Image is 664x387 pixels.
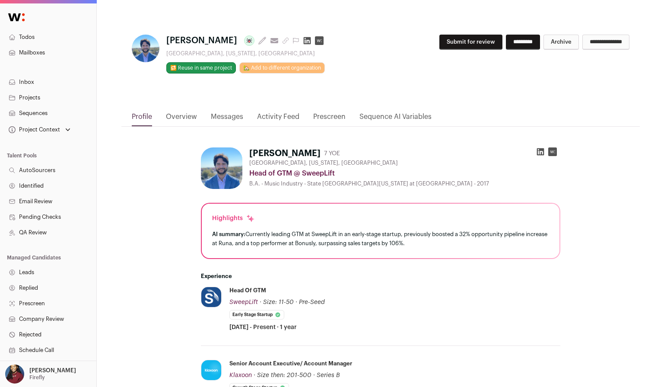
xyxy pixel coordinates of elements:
[359,112,432,126] a: Sequence AI Variables
[166,50,327,57] div: [GEOGRAPHIC_DATA], [US_STATE], [GEOGRAPHIC_DATA]
[317,372,340,378] span: Series B
[313,371,315,380] span: ·
[3,365,78,384] button: Open dropdown
[299,299,325,305] span: Pre-Seed
[29,374,45,381] p: Firefly
[324,149,340,158] div: 7 YOE
[229,299,258,305] span: SweepLift
[29,367,76,374] p: [PERSON_NAME]
[166,35,237,47] span: [PERSON_NAME]
[254,372,311,378] span: · Size then: 201-500
[249,147,321,160] h1: [PERSON_NAME]
[543,35,579,50] button: Archive
[295,298,297,307] span: ·
[212,230,549,248] div: Currently leading GTM at SweepLift in an early-stage startup, previously boosted a 32% opportunit...
[201,360,221,380] img: 79182e36c0525ae510a589ea746b16824fc0f3f389e9d0b8499b77736a8df07c.jpg
[229,323,297,332] span: [DATE] - Present · 1 year
[249,160,398,166] span: [GEOGRAPHIC_DATA], [US_STATE], [GEOGRAPHIC_DATA]
[201,287,221,307] img: 876befe5ae1e28d8fa2fdf6153d8579a5818a7aa8399a1c3c4793955407a13ef.jpg
[7,126,60,133] div: Project Context
[239,62,325,74] a: 🏡 Add to different organization
[439,35,502,50] button: Submit for review
[229,360,352,368] div: Senior Account Executive/ Account Manager
[166,62,236,74] button: 🔂 Reuse in same project
[260,299,294,305] span: · Size: 11-50
[3,9,29,26] img: Wellfound
[132,35,159,62] img: de5925df70e8f9eae4b92f87c26a1b410827d4692c8d269ec9477aef961c8ee1.jpg
[249,168,560,179] div: Head of GTM @ SweepLift
[201,273,560,280] h2: Experience
[212,231,245,237] span: AI summary:
[212,214,255,223] div: Highlights
[229,287,266,294] div: Head of GTM
[249,180,560,187] div: B.A. - Music Industry - State [GEOGRAPHIC_DATA][US_STATE] at [GEOGRAPHIC_DATA] - 2017
[5,365,24,384] img: 10010497-medium_jpg
[257,112,299,126] a: Activity Feed
[229,372,252,378] span: Klaxoon
[7,124,72,136] button: Open dropdown
[229,310,284,320] li: Early Stage Startup
[211,112,243,126] a: Messages
[166,112,197,126] a: Overview
[313,112,346,126] a: Prescreen
[201,147,242,189] img: de5925df70e8f9eae4b92f87c26a1b410827d4692c8d269ec9477aef961c8ee1.jpg
[132,112,152,126] a: Profile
